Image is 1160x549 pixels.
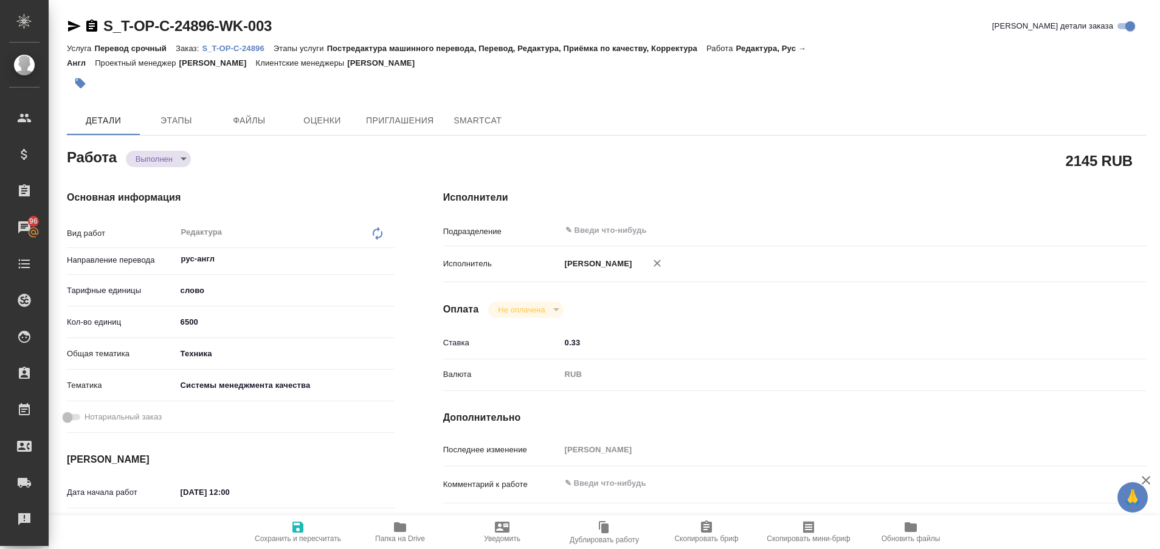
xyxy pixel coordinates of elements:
[570,536,639,544] span: Дублировать работу
[247,515,349,549] button: Сохранить и пересчитать
[176,313,395,331] input: ✎ Введи что-нибудь
[255,534,341,543] span: Сохранить и пересчитать
[220,113,278,128] span: Файлы
[706,44,736,53] p: Работа
[1066,150,1133,171] h2: 2145 RUB
[561,334,1088,351] input: ✎ Введи что-нибудь
[147,113,205,128] span: Этапы
[443,190,1147,205] h4: Исполнители
[67,285,176,297] p: Тарифные единицы
[3,212,46,243] a: 96
[94,44,176,53] p: Перевод срочный
[176,44,202,53] p: Заказ:
[67,486,176,499] p: Дата начала работ
[293,113,351,128] span: Оценки
[67,190,395,205] h4: Основная информация
[274,44,327,53] p: Этапы услуги
[103,18,272,34] a: S_T-OP-C-24896-WK-003
[375,534,425,543] span: Папка на Drive
[992,20,1113,32] span: [PERSON_NAME] детали заказа
[553,515,655,549] button: Дублировать работу
[1082,229,1084,232] button: Open
[443,226,561,238] p: Подразделение
[176,375,395,396] div: Системы менеджмента качества
[882,534,941,543] span: Обновить файлы
[561,258,632,270] p: [PERSON_NAME]
[95,58,179,67] p: Проектный менеджер
[67,19,81,33] button: Скопировать ссылку для ЯМессенджера
[564,223,1044,238] input: ✎ Введи что-нибудь
[179,58,256,67] p: [PERSON_NAME]
[176,483,283,501] input: ✎ Введи что-нибудь
[488,302,563,318] div: Выполнен
[443,258,561,270] p: Исполнитель
[67,379,176,392] p: Тематика
[67,348,176,360] p: Общая тематика
[449,113,507,128] span: SmartCat
[484,534,520,543] span: Уведомить
[22,215,45,227] span: 96
[451,515,553,549] button: Уведомить
[132,154,176,164] button: Выполнен
[443,302,479,317] h4: Оплата
[85,19,99,33] button: Скопировать ссылку
[443,410,1147,425] h4: Дополнительно
[767,534,850,543] span: Скопировать мини-бриф
[644,250,671,277] button: Удалить исполнителя
[758,515,860,549] button: Скопировать мини-бриф
[176,344,395,364] div: Техника
[366,113,434,128] span: Приглашения
[347,58,424,67] p: [PERSON_NAME]
[256,58,348,67] p: Клиентские менеджеры
[202,43,273,53] a: S_T-OP-C-24896
[1122,485,1143,510] span: 🙏
[85,411,162,423] span: Нотариальный заказ
[494,305,548,315] button: Не оплачена
[67,316,176,328] p: Кол-во единиц
[860,515,962,549] button: Обновить файлы
[327,44,706,53] p: Постредактура машинного перевода, Перевод, Редактура, Приёмка по качеству, Корректура
[126,151,191,167] div: Выполнен
[176,280,395,301] div: слово
[443,337,561,349] p: Ставка
[202,44,273,53] p: S_T-OP-C-24896
[388,258,390,260] button: Open
[655,515,758,549] button: Скопировать бриф
[561,364,1088,385] div: RUB
[67,44,94,53] p: Услуга
[67,227,176,240] p: Вид работ
[443,368,561,381] p: Валюта
[67,145,117,167] h2: Работа
[67,70,94,97] button: Добавить тэг
[74,113,133,128] span: Детали
[561,441,1088,458] input: Пустое поле
[67,254,176,266] p: Направление перевода
[674,534,738,543] span: Скопировать бриф
[443,478,561,491] p: Комментарий к работе
[349,515,451,549] button: Папка на Drive
[1117,482,1148,513] button: 🙏
[443,444,561,456] p: Последнее изменение
[67,452,395,467] h4: [PERSON_NAME]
